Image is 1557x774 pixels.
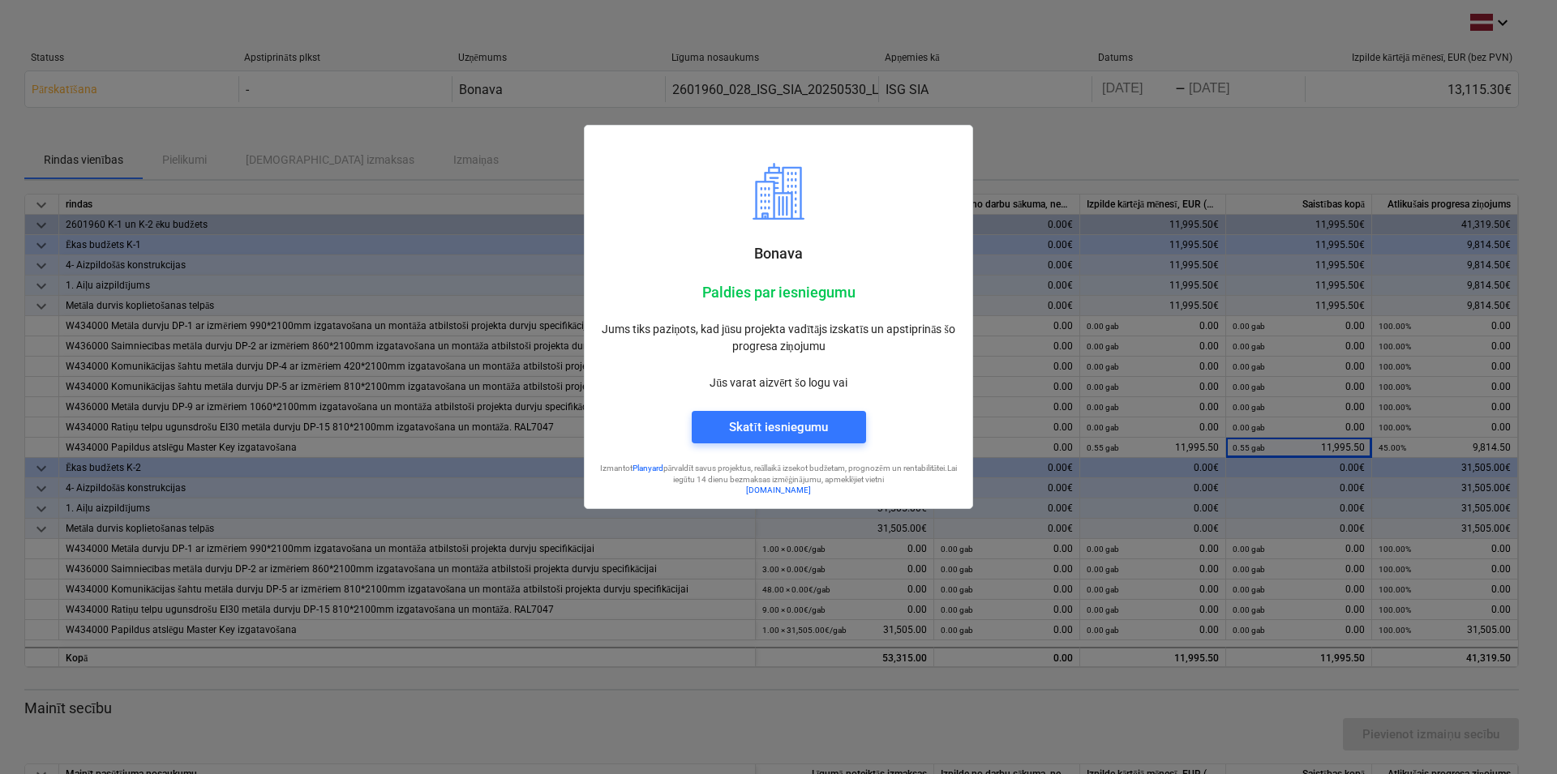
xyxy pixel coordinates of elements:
a: [DOMAIN_NAME] [746,485,811,494]
p: Jūs varat aizvērt šo logu vai [598,374,959,391]
div: Skatīt iesniegumu [729,417,827,438]
p: Jums tiks paziņots, kad jūsu projekta vadītājs izskatīs un apstiprinās šo progresa ziņojumu [598,321,959,355]
p: Paldies par iesniegumu [598,283,959,302]
button: Skatīt iesniegumu [692,411,866,443]
a: Planyard [633,464,663,473]
p: Bonava [598,244,959,263]
p: Izmantot pārvaldīt savus projektus, reāllaikā izsekot budžetam, prognozēm un rentabilitātei. Lai ... [598,463,959,485]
